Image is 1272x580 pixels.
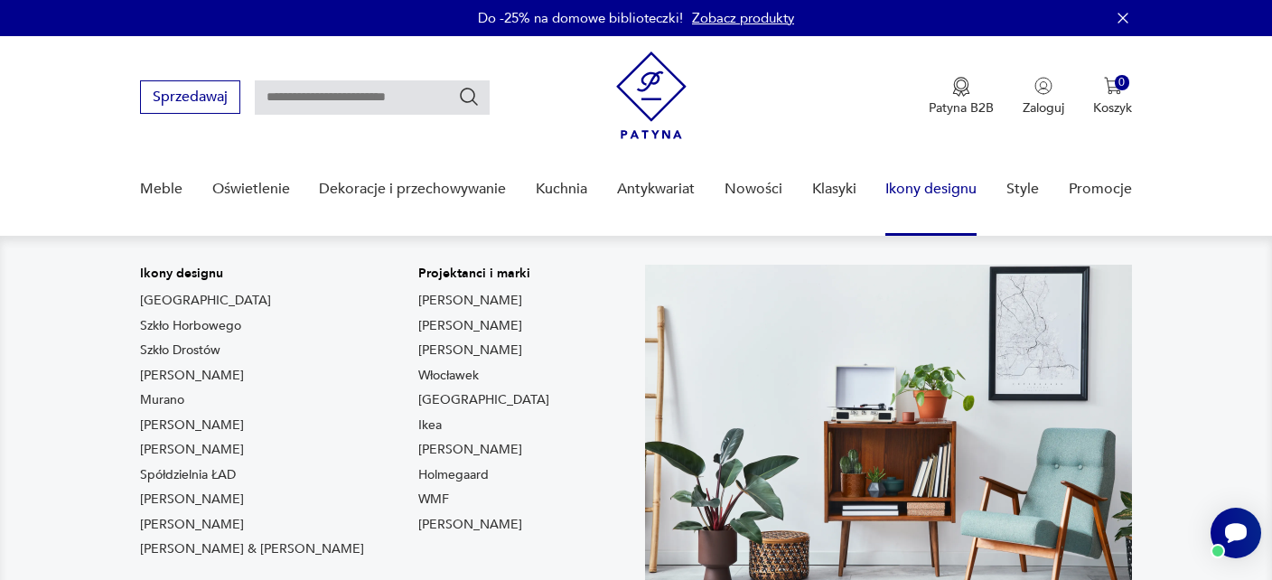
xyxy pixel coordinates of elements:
[616,51,687,139] img: Patyna - sklep z meblami i dekoracjami vintage
[418,341,522,360] a: [PERSON_NAME]
[929,99,994,117] p: Patyna B2B
[319,154,506,224] a: Dekoracje i przechowywanie
[140,441,244,459] a: [PERSON_NAME]
[952,77,970,97] img: Ikona medalu
[725,154,782,224] a: Nowości
[418,516,522,534] a: [PERSON_NAME]
[418,416,442,435] a: Ikea
[140,265,364,283] p: Ikony designu
[929,77,994,117] a: Ikona medaluPatyna B2B
[617,154,695,224] a: Antykwariat
[140,416,244,435] a: [PERSON_NAME]
[418,265,549,283] p: Projektanci i marki
[140,92,240,105] a: Sprzedawaj
[418,441,522,459] a: [PERSON_NAME]
[140,391,184,409] a: Murano
[418,317,522,335] a: [PERSON_NAME]
[140,466,236,484] a: Spółdzielnia ŁAD
[812,154,856,224] a: Klasyki
[1069,154,1132,224] a: Promocje
[1093,99,1132,117] p: Koszyk
[1104,77,1122,95] img: Ikona koszyka
[418,391,549,409] a: [GEOGRAPHIC_DATA]
[418,466,489,484] a: Holmegaard
[1034,77,1052,95] img: Ikonka użytkownika
[140,292,271,310] a: [GEOGRAPHIC_DATA]
[1023,77,1064,117] button: Zaloguj
[478,9,683,27] p: Do -25% na domowe biblioteczki!
[885,154,977,224] a: Ikony designu
[140,341,220,360] a: Szkło Drostów
[418,491,449,509] a: WMF
[1023,99,1064,117] p: Zaloguj
[140,491,244,509] a: [PERSON_NAME]
[1211,508,1261,558] iframe: Smartsupp widget button
[140,80,240,114] button: Sprzedawaj
[692,9,794,27] a: Zobacz produkty
[929,77,994,117] button: Patyna B2B
[140,367,244,385] a: [PERSON_NAME]
[140,317,241,335] a: Szkło Horbowego
[1006,154,1039,224] a: Style
[1115,75,1130,90] div: 0
[458,86,480,108] button: Szukaj
[140,540,364,558] a: [PERSON_NAME] & [PERSON_NAME]
[536,154,587,224] a: Kuchnia
[140,154,182,224] a: Meble
[140,516,244,534] a: [PERSON_NAME]
[418,367,479,385] a: Włocławek
[418,292,522,310] a: [PERSON_NAME]
[1093,77,1132,117] button: 0Koszyk
[212,154,290,224] a: Oświetlenie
